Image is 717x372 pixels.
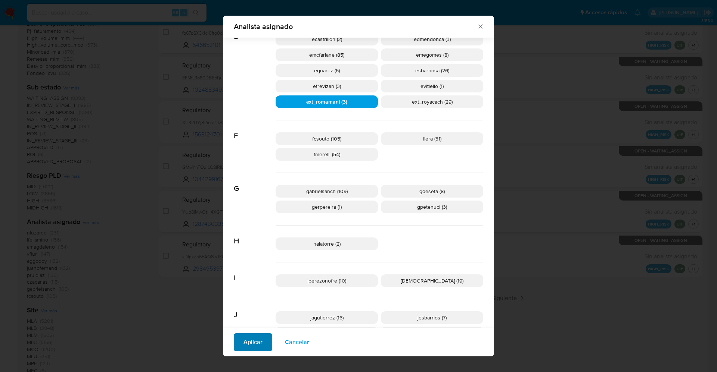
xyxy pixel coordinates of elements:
[243,334,263,350] span: Aplicar
[381,33,483,45] div: edmendonca (3)
[312,135,341,142] span: fcsouto (105)
[381,80,483,92] div: evitiello (1)
[313,240,341,248] span: halatorre (2)
[418,314,447,321] span: jesbarrios (7)
[381,201,483,213] div: gpetenuci (3)
[276,237,378,250] div: halatorre (2)
[309,51,344,59] span: emcfarlane (85)
[234,299,276,319] span: J
[381,311,483,324] div: jesbarrios (7)
[415,67,449,74] span: esbarbosa (26)
[477,23,484,29] button: Cerrar
[417,203,447,211] span: gpetenuci (3)
[419,187,445,195] span: gdeseta (8)
[381,132,483,145] div: flera (31)
[420,82,444,90] span: evitiello (1)
[276,64,378,77] div: erjuarez (6)
[306,98,347,105] span: ext_romamani (3)
[276,327,378,340] div: jhcosta (28)
[381,185,483,198] div: gdeseta (8)
[285,334,309,350] span: Cancelar
[314,151,340,158] span: fmerelli (54)
[307,277,346,284] span: iperezonofre (10)
[276,148,378,161] div: fmerelli (54)
[276,48,378,61] div: emcfarlane (85)
[276,95,378,108] div: ext_romamani (3)
[401,277,463,284] span: [DEMOGRAPHIC_DATA] (19)
[234,120,276,141] span: F
[306,187,348,195] span: gabrielsanch (109)
[276,33,378,45] div: ecastrillon (2)
[234,226,276,246] span: H
[381,64,483,77] div: esbarbosa (26)
[310,314,344,321] span: jagutierrez (16)
[234,262,276,283] span: I
[276,185,378,198] div: gabrielsanch (109)
[234,333,272,351] button: Aplicar
[276,201,378,213] div: gerpereira (1)
[416,51,448,59] span: emegomes (8)
[381,95,483,108] div: ext_royacach (29)
[314,67,340,74] span: erjuarez (6)
[313,82,341,90] span: etrevizan (3)
[381,48,483,61] div: emegomes (8)
[276,80,378,92] div: etrevizan (3)
[276,311,378,324] div: jagutierrez (16)
[234,173,276,193] span: G
[234,23,477,30] span: Analista asignado
[381,327,483,340] div: jimarin (14)
[423,135,441,142] span: flera (31)
[381,274,483,287] div: [DEMOGRAPHIC_DATA] (19)
[276,274,378,287] div: iperezonofre (10)
[275,333,319,351] button: Cancelar
[312,35,342,43] span: ecastrillon (2)
[414,35,451,43] span: edmendonca (3)
[276,132,378,145] div: fcsouto (105)
[312,203,342,211] span: gerpereira (1)
[412,98,453,105] span: ext_royacach (29)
